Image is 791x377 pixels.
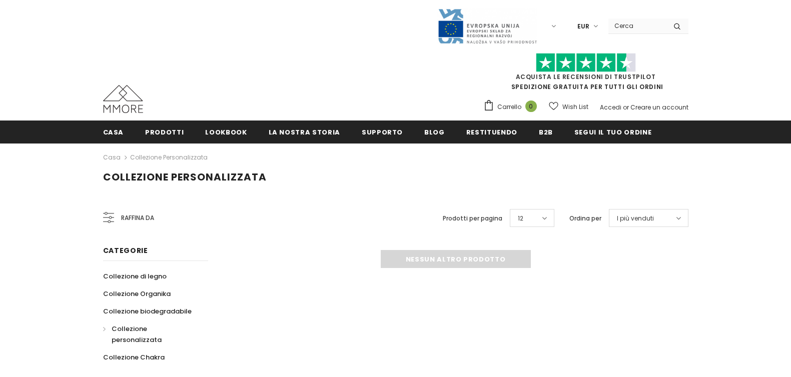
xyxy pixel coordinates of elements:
[437,21,537,30] a: Javni Razpis
[103,151,121,163] a: Casa
[536,53,636,72] img: Fidati di Pilot Stars
[103,348,165,366] a: Collezione Chakra
[574,120,651,143] a: Segui il tuo ordine
[424,120,445,143] a: Blog
[539,120,553,143] a: B2B
[103,85,143,113] img: Casi MMORE
[518,213,523,223] span: 12
[574,127,651,137] span: Segui il tuo ordine
[121,212,154,223] span: Raffina da
[562,102,588,112] span: Wish List
[362,127,403,137] span: supporto
[424,127,445,137] span: Blog
[103,170,267,184] span: Collezione personalizzata
[205,127,247,137] span: Lookbook
[608,18,666,33] input: Search Site
[466,120,517,143] a: Restituendo
[362,120,403,143] a: supporto
[103,245,148,255] span: Categorie
[112,324,162,344] span: Collezione personalizzata
[269,127,340,137] span: La nostra storia
[269,120,340,143] a: La nostra storia
[539,127,553,137] span: B2B
[103,271,167,281] span: Collezione di legno
[443,213,502,223] label: Prodotti per pagina
[516,72,656,81] a: Acquista le recensioni di TrustPilot
[630,103,688,111] a: Creare un account
[525,100,537,112] span: 0
[577,21,589,31] span: EUR
[600,103,621,111] a: Accedi
[205,120,247,143] a: Lookbook
[483,99,542,114] a: Carrello 0
[103,285,171,302] a: Collezione Organika
[103,352,165,362] span: Collezione Chakra
[437,8,537,44] img: Javni Razpis
[103,320,197,348] a: Collezione personalizzata
[103,120,124,143] a: Casa
[103,306,192,316] span: Collezione biodegradabile
[466,127,517,137] span: Restituendo
[130,153,208,161] a: Collezione personalizzata
[145,120,184,143] a: Prodotti
[623,103,629,111] span: or
[103,127,124,137] span: Casa
[617,213,654,223] span: I più venduti
[497,102,521,112] span: Carrello
[103,302,192,320] a: Collezione biodegradabile
[145,127,184,137] span: Prodotti
[569,213,601,223] label: Ordina per
[549,98,588,115] a: Wish List
[103,267,167,285] a: Collezione di legno
[483,57,688,91] span: SPEDIZIONE GRATUITA PER TUTTI GLI ORDINI
[103,289,171,298] span: Collezione Organika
